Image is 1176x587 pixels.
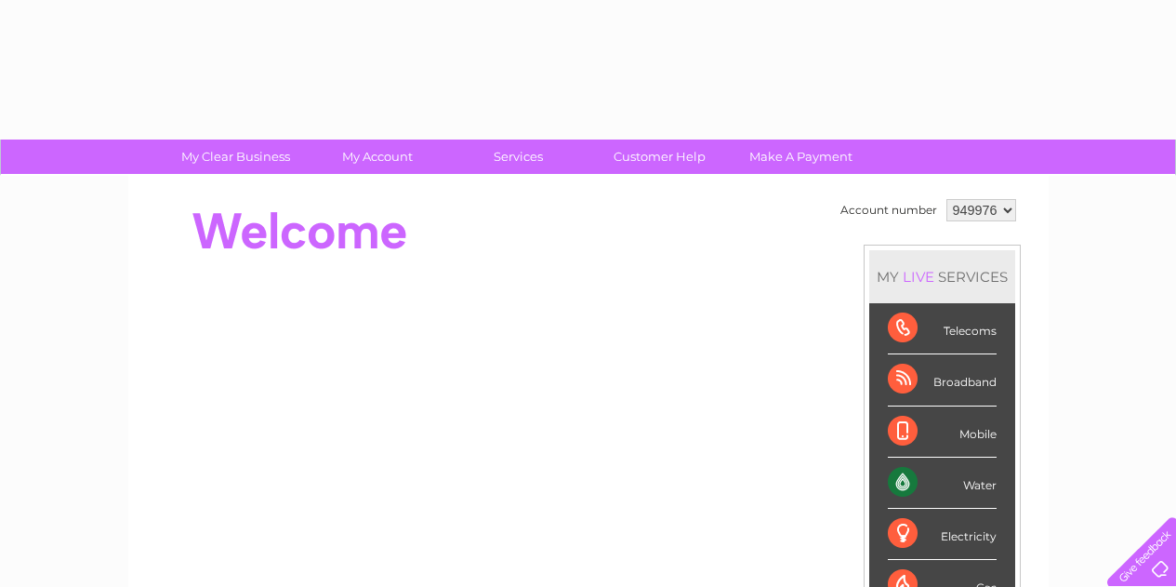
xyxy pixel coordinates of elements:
[300,140,454,174] a: My Account
[888,458,997,509] div: Water
[442,140,595,174] a: Services
[869,250,1015,303] div: MY SERVICES
[724,140,878,174] a: Make A Payment
[888,303,997,354] div: Telecoms
[583,140,736,174] a: Customer Help
[159,140,312,174] a: My Clear Business
[836,194,942,226] td: Account number
[888,354,997,406] div: Broadband
[888,509,997,560] div: Electricity
[888,407,997,458] div: Mobile
[899,268,938,286] div: LIVE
